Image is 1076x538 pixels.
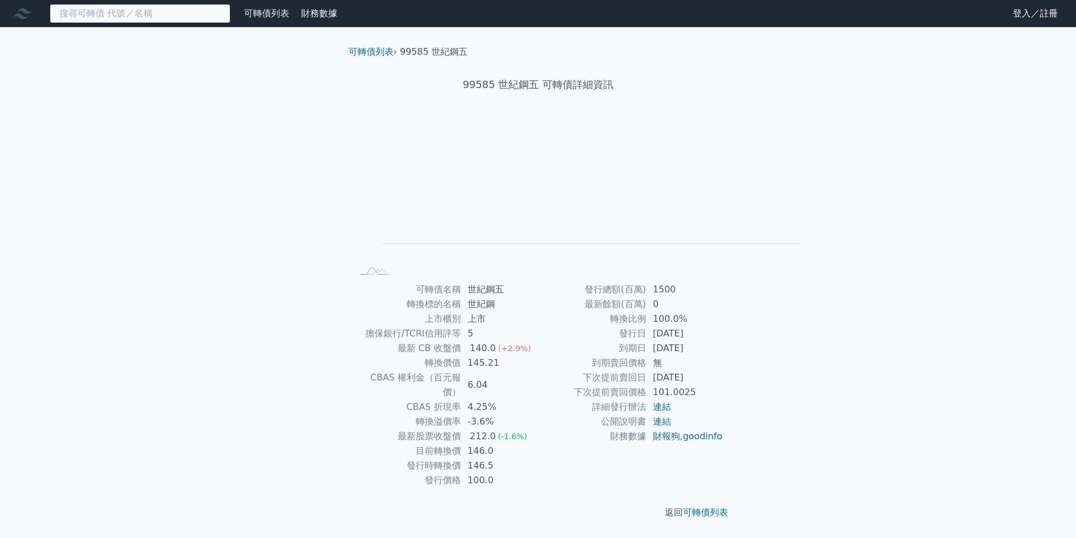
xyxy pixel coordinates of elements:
td: 無 [646,356,724,370]
td: 146.0 [461,444,538,458]
td: 世紀鋼五 [461,282,538,297]
a: 財報狗 [653,431,680,441]
td: 6.04 [461,370,538,400]
td: 擔保銀行/TCRI信用評等 [353,326,461,341]
td: 0 [646,297,724,312]
td: 到期日 [538,341,646,356]
td: 發行價格 [353,473,461,488]
td: 4.25% [461,400,538,414]
td: 下次提前賣回日 [538,370,646,385]
td: 到期賣回價格 [538,356,646,370]
td: 1500 [646,282,724,297]
a: 可轉債列表 [348,46,394,57]
h1: 99585 世紀鋼五 可轉債詳細資訊 [339,77,737,93]
td: 最新 CB 收盤價 [353,341,461,356]
td: [DATE] [646,370,724,385]
td: [DATE] [646,341,724,356]
a: 登入／註冊 [1004,5,1067,23]
td: 公開說明書 [538,414,646,429]
td: 轉換標的名稱 [353,297,461,312]
td: 100.0% [646,312,724,326]
td: 目前轉換價 [353,444,461,458]
g: Chart [371,128,800,263]
td: 發行時轉換價 [353,458,461,473]
td: 發行日 [538,326,646,341]
td: 下次提前賣回價格 [538,385,646,400]
td: 上市櫃別 [353,312,461,326]
td: 101.0025 [646,385,724,400]
td: 發行總額(百萬) [538,282,646,297]
td: 詳細發行辦法 [538,400,646,414]
td: 轉換溢價率 [353,414,461,429]
a: goodinfo [683,431,722,441]
td: 146.5 [461,458,538,473]
td: 可轉債名稱 [353,282,461,297]
td: 轉換價值 [353,356,461,370]
td: 世紀鋼 [461,297,538,312]
td: 財務數據 [538,429,646,444]
td: 145.21 [461,356,538,370]
div: 140.0 [468,341,498,356]
td: , [646,429,724,444]
td: 最新餘額(百萬) [538,297,646,312]
td: 轉換比例 [538,312,646,326]
li: › [348,45,397,59]
td: CBAS 折現率 [353,400,461,414]
td: [DATE] [646,326,724,341]
td: 上市 [461,312,538,326]
a: 連結 [653,416,671,427]
span: (+2.9%) [498,344,531,353]
a: 連結 [653,401,671,412]
td: 100.0 [461,473,538,488]
td: 5 [461,326,538,341]
a: 可轉債列表 [683,507,728,518]
a: 可轉債列表 [244,8,289,19]
div: 212.0 [468,429,498,444]
td: CBAS 權利金（百元報價） [353,370,461,400]
p: 返回 [339,506,737,519]
li: 99585 世紀鋼五 [400,45,468,59]
input: 搜尋可轉債 代號／名稱 [50,4,230,23]
a: 財務數據 [301,8,337,19]
td: 最新股票收盤價 [353,429,461,444]
span: (-1.6%) [498,432,528,441]
td: -3.6% [461,414,538,429]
